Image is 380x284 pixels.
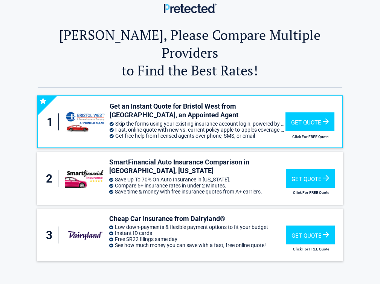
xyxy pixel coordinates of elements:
div: Get Quote [286,226,335,244]
img: smartfinancial's logo [65,169,105,188]
h2: Click For FREE Quote [286,190,336,195]
h2: Click For FREE Quote [285,135,336,139]
div: 1 [45,114,59,130]
h3: SmartFinancial Auto Insurance Comparison in [GEOGRAPHIC_DATA], [US_STATE] [109,158,286,175]
li: Fast, online quote with new vs. current policy apple-to-apples coverage comparison [110,127,285,133]
h3: Cheap Car Insurance from Dairyland® [109,214,286,223]
li: Free SR22 filings same day [109,236,286,242]
h2: Click For FREE Quote [286,247,336,251]
li: Compare 5+ insurance rates in under 2 Minutes. [109,183,286,189]
div: 3 [44,227,58,244]
img: Main Logo [164,3,217,13]
li: Instant ID cards [109,230,286,236]
div: Get Quote [285,112,334,131]
h3: Get an Instant Quote for Bristol West from [GEOGRAPHIC_DATA], an Appointed Agent [110,102,285,120]
img: savvy's logo [65,110,106,133]
li: Get free help from licensed agents over phone, SMS, or email [110,133,285,139]
li: Skip the forms using your existing insurance account login, powered by Trellis [110,121,285,127]
li: Save Up To 70% On Auto Insurance in [US_STATE]. [109,177,286,183]
li: Save time & money with free insurance quotes from A+ carriers. [109,189,286,195]
div: Get Quote [286,169,335,188]
li: See how much money you can save with a fast, free online quote! [109,242,286,248]
li: Low down-payments & flexible payment options to fit your budget [109,224,286,230]
img: dairylandinsurance's logo [65,225,105,245]
h2: [PERSON_NAME], Please Compare Multiple Providers to Find the Best Rates! [38,26,342,79]
div: 2 [44,170,58,187]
